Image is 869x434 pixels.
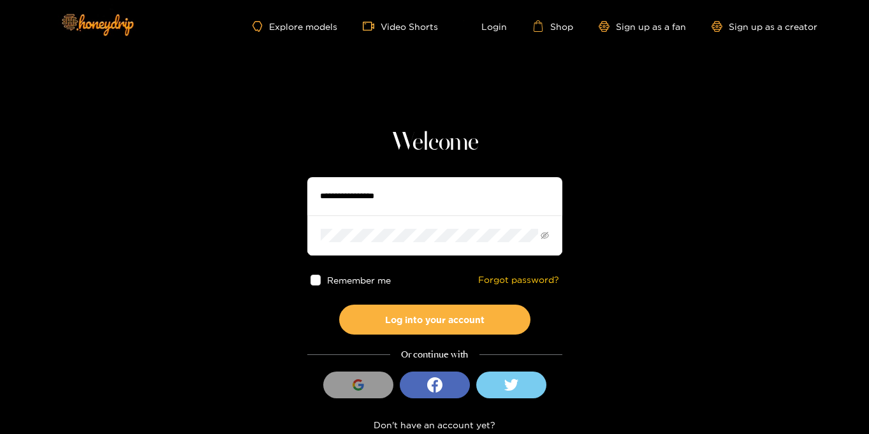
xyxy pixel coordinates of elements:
[712,21,817,32] a: Sign up as a creator
[363,20,438,32] a: Video Shorts
[307,347,562,362] div: Or continue with
[541,231,549,240] span: eye-invisible
[339,305,530,335] button: Log into your account
[307,417,562,432] div: Don't have an account yet?
[464,20,507,32] a: Login
[327,275,391,285] span: Remember me
[307,127,562,158] h1: Welcome
[532,20,573,32] a: Shop
[252,21,337,32] a: Explore models
[478,275,559,286] a: Forgot password?
[363,20,381,32] span: video-camera
[599,21,686,32] a: Sign up as a fan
